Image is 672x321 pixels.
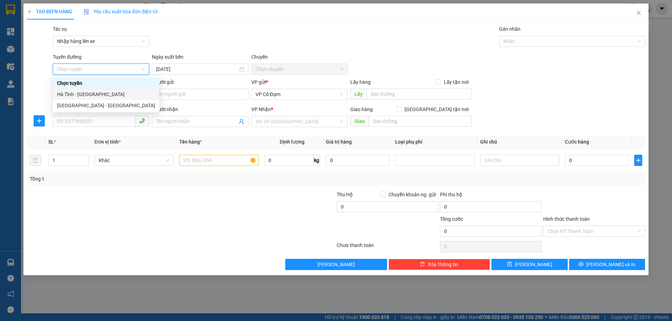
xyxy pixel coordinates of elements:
div: Tổng: 1 [30,175,259,183]
button: Close [629,3,649,23]
button: printer[PERSON_NAME] và In [569,259,645,270]
div: Phí thu hộ [440,191,542,201]
div: VP gửi [251,78,348,86]
span: Lấy [350,88,366,100]
input: Ghi Chú [480,155,559,166]
span: Tên hàng [179,139,202,145]
span: Chọn chuyến [255,64,343,74]
span: Yêu cầu xuất hóa đơn điện tử [84,9,157,14]
span: plus [34,118,44,124]
span: Giá trị hàng [326,139,352,145]
div: Người gửi [152,78,248,86]
span: printer [579,262,583,267]
span: user-add [239,119,244,124]
input: 11/09/2025 [156,65,238,73]
span: kg [313,155,320,166]
button: deleteXóa Thông tin [388,259,490,270]
span: Giao hàng [350,107,373,112]
span: [PERSON_NAME] [317,261,355,268]
button: [PERSON_NAME] [285,259,387,270]
span: Đơn vị tính [94,139,121,145]
span: Cước hàng [565,139,589,145]
span: TẠO ĐƠN HÀNG [27,9,72,14]
span: [PERSON_NAME] và In [586,261,635,268]
span: Chuyển khoản ng. gửi [386,191,439,198]
button: save[PERSON_NAME] [491,259,567,270]
span: delete [420,262,425,267]
span: Lấy hàng [350,79,371,85]
span: SL [48,139,54,145]
button: delete [30,155,41,166]
input: VD: Bàn, Ghế [179,155,258,166]
span: Định lượng [280,139,304,145]
div: Ngày xuất bến [152,53,248,64]
button: plus [34,115,45,126]
label: Tác vụ [53,26,67,32]
div: Tuyến đường [53,53,149,64]
label: Hình thức thanh toán [543,216,590,222]
span: [PERSON_NAME] [515,261,552,268]
label: Gán nhãn [499,26,520,32]
span: Chọn tuyến [57,64,145,74]
span: Nhập hàng lên xe [57,36,145,46]
div: Chọn tuyến [53,78,159,89]
th: Loại phụ phí [392,135,477,149]
div: Chưa thanh toán [336,241,439,254]
img: icon [84,9,89,15]
span: Tổng cước [440,216,463,222]
div: Hà Nội - Hà Tĩnh [53,100,159,111]
div: Chọn tuyến [57,79,155,87]
div: Chuyến [251,53,348,64]
div: [GEOGRAPHIC_DATA] - [GEOGRAPHIC_DATA] [57,102,155,109]
span: VP Nhận [251,107,271,112]
span: save [507,262,512,267]
input: 0 [326,155,390,166]
span: plus [27,9,32,14]
span: Xóa Thông tin [428,261,458,268]
span: Thu Hộ [337,192,353,197]
input: Dọc đường [369,116,471,127]
span: plus [635,158,642,163]
button: plus [634,155,642,166]
div: Người nhận [152,105,248,113]
span: VP Cổ Đạm [255,89,343,100]
span: close [636,10,642,16]
span: Lấy tận nơi [441,78,471,86]
span: [GEOGRAPHIC_DATA] tận nơi [402,105,471,113]
div: Hà Tĩnh - [GEOGRAPHIC_DATA] [57,90,155,98]
input: Dọc đường [366,88,471,100]
div: Hà Tĩnh - Hà Nội [53,89,159,100]
th: Ghi chú [477,135,562,149]
span: phone [139,118,145,124]
span: Khác [99,155,169,166]
span: Giao [350,116,369,127]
